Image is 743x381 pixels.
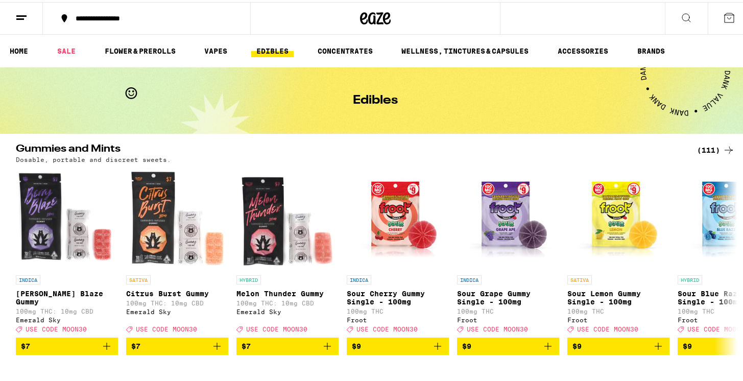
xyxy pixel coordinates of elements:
button: Add to bag [347,336,449,353]
img: Froot - Sour Cherry Gummy Single - 100mg [347,166,449,268]
div: Froot [457,315,559,321]
p: 100mg THC: 10mg CBD [126,298,228,304]
a: Open page for Citrus Burst Gummy from Emerald Sky [126,166,228,336]
div: Froot [347,315,449,321]
span: USE CODE MOON30 [136,324,197,330]
img: Emerald Sky - Melon Thunder Gummy [236,166,339,268]
p: INDICA [347,273,371,282]
span: Hi. Need any help? [6,7,74,15]
p: INDICA [16,273,40,282]
p: Sour Grape Gummy Single - 100mg [457,288,559,304]
a: VAPES [199,43,232,55]
p: Sour Cherry Gummy Single - 100mg [347,288,449,304]
a: BRANDS [632,43,670,55]
a: Open page for Berry Blaze Gummy from Emerald Sky [16,166,118,336]
span: USE CODE MOON30 [26,324,87,330]
a: CONCENTRATES [313,43,378,55]
p: INDICA [457,273,482,282]
a: HOME [5,43,33,55]
img: Emerald Sky - Berry Blaze Gummy [16,166,118,268]
h2: Gummies and Mints [16,142,685,154]
p: Citrus Burst Gummy [126,288,228,296]
p: 100mg THC [457,306,559,313]
span: $7 [242,340,251,348]
a: (111) [697,142,735,154]
h1: Edibles [353,92,398,105]
p: Melon Thunder Gummy [236,288,339,296]
img: Emerald Sky - Citrus Burst Gummy [126,166,228,268]
a: WELLNESS, TINCTURES & CAPSULES [396,43,534,55]
img: Froot - Sour Grape Gummy Single - 100mg [457,166,559,268]
a: FLOWER & PREROLLS [100,43,181,55]
p: SATIVA [567,273,592,282]
span: USE CODE MOON30 [356,324,418,330]
p: HYBRID [236,273,261,282]
p: 100mg THC [567,306,669,313]
p: Sour Lemon Gummy Single - 100mg [567,288,669,304]
p: 100mg THC: 10mg CBD [236,298,339,304]
button: Add to bag [16,336,118,353]
div: Emerald Sky [236,306,339,313]
span: $7 [131,340,140,348]
img: Froot - Sour Lemon Gummy Single - 100mg [567,166,669,268]
span: $7 [21,340,30,348]
button: Add to bag [236,336,339,353]
p: SATIVA [126,273,151,282]
button: Add to bag [567,336,669,353]
span: USE CODE MOON30 [577,324,638,330]
a: ACCESSORIES [553,43,613,55]
span: USE CODE MOON30 [246,324,307,330]
a: SALE [52,43,81,55]
button: Add to bag [457,336,559,353]
p: 100mg THC [347,306,449,313]
a: Open page for Sour Lemon Gummy Single - 100mg from Froot [567,166,669,336]
span: $9 [572,340,582,348]
p: HYBRID [678,273,702,282]
p: [PERSON_NAME] Blaze Gummy [16,288,118,304]
span: $9 [352,340,361,348]
div: Emerald Sky [126,306,228,313]
span: $9 [462,340,471,348]
a: Open page for Sour Cherry Gummy Single - 100mg from Froot [347,166,449,336]
span: USE CODE MOON30 [467,324,528,330]
a: EDIBLES [251,43,294,55]
span: $9 [683,340,692,348]
p: Dosable, portable and discreet sweets. [16,154,171,161]
a: Open page for Sour Grape Gummy Single - 100mg from Froot [457,166,559,336]
p: 100mg THC: 10mg CBD [16,306,118,313]
a: Open page for Melon Thunder Gummy from Emerald Sky [236,166,339,336]
button: Add to bag [126,336,228,353]
div: Froot [567,315,669,321]
div: Emerald Sky [16,315,118,321]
